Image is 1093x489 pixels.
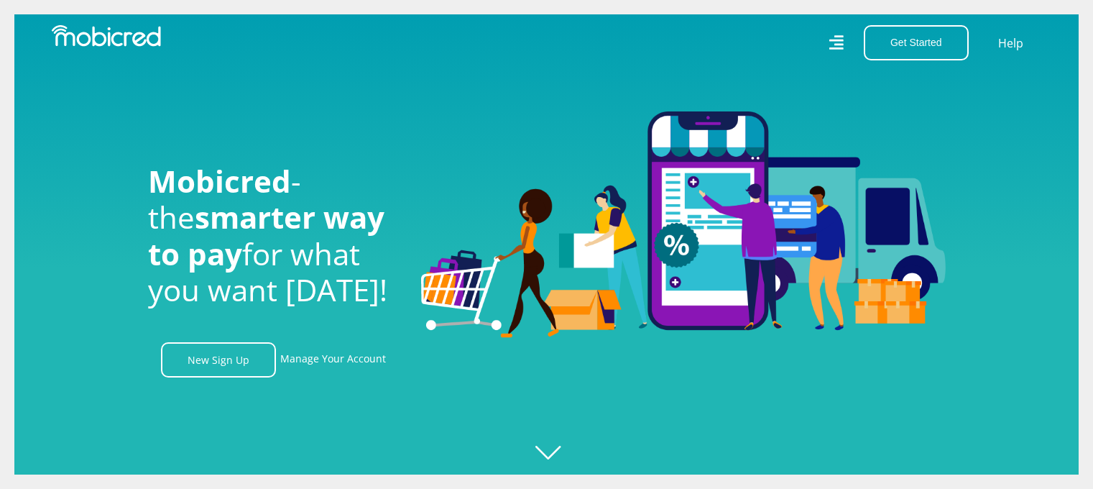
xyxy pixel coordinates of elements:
img: Welcome to Mobicred [421,111,946,339]
span: Mobicred [148,160,291,201]
span: smarter way to pay [148,196,384,273]
h1: - the for what you want [DATE]! [148,163,400,309]
img: Mobicred [52,25,161,47]
a: Manage Your Account [280,342,386,378]
a: Help [997,34,1024,52]
a: New Sign Up [161,342,276,378]
button: Get Started [864,25,969,60]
